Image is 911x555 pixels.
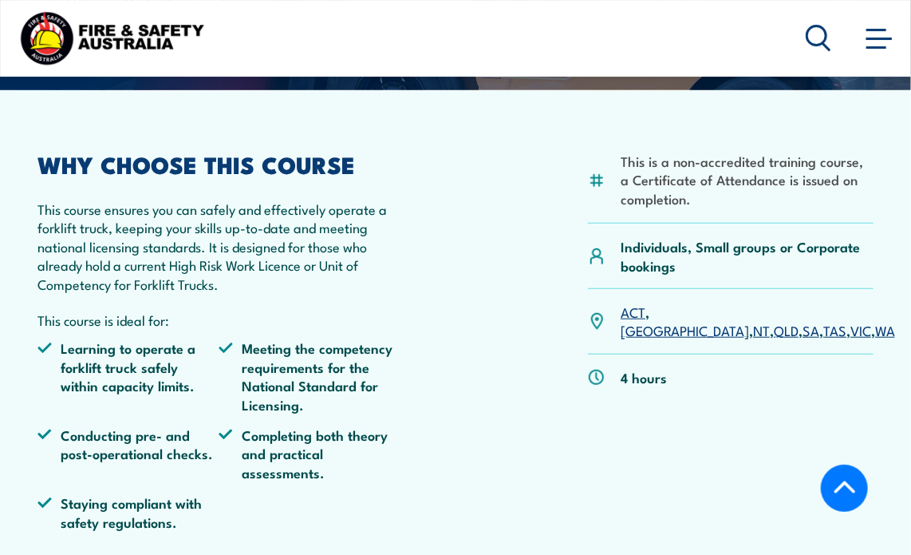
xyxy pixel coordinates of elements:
p: This course is ideal for: [37,311,400,329]
a: ACT [621,302,645,321]
h2: WHY CHOOSE THIS COURSE [37,153,400,174]
p: , , , , , , , [621,303,895,340]
li: Completing both theory and practical assessments. [219,426,400,482]
li: Meeting the competency requirements for the National Standard for Licensing. [219,339,400,414]
li: Staying compliant with safety regulations. [37,494,219,531]
li: Conducting pre- and post-operational checks. [37,426,219,482]
li: Learning to operate a forklift truck safely within capacity limits. [37,339,219,414]
a: SA [803,320,819,339]
li: This is a non-accredited training course, a Certificate of Attendance is issued on completion. [621,152,874,208]
a: NT [753,320,770,339]
p: This course ensures you can safely and effectively operate a forklift truck, keeping your skills ... [37,200,400,293]
a: QLD [774,320,799,339]
a: WA [875,320,895,339]
p: 4 hours [621,368,667,387]
a: TAS [823,320,846,339]
p: Individuals, Small groups or Corporate bookings [621,237,874,275]
a: [GEOGRAPHIC_DATA] [621,320,749,339]
a: VIC [850,320,871,339]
